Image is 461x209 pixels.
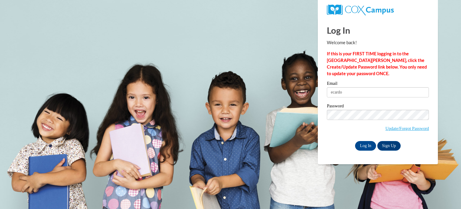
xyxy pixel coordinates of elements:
[355,141,376,151] input: Log In
[327,81,429,87] label: Email
[327,104,429,110] label: Password
[327,51,427,76] strong: If this is your FIRST TIME logging in to the [GEOGRAPHIC_DATA][PERSON_NAME], click the Create/Upd...
[377,141,401,151] a: Sign Up
[327,5,394,15] img: COX Campus
[327,24,429,36] h1: Log In
[385,126,429,131] a: Update/Forgot Password
[327,39,429,46] p: Welcome back!
[327,7,394,12] a: COX Campus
